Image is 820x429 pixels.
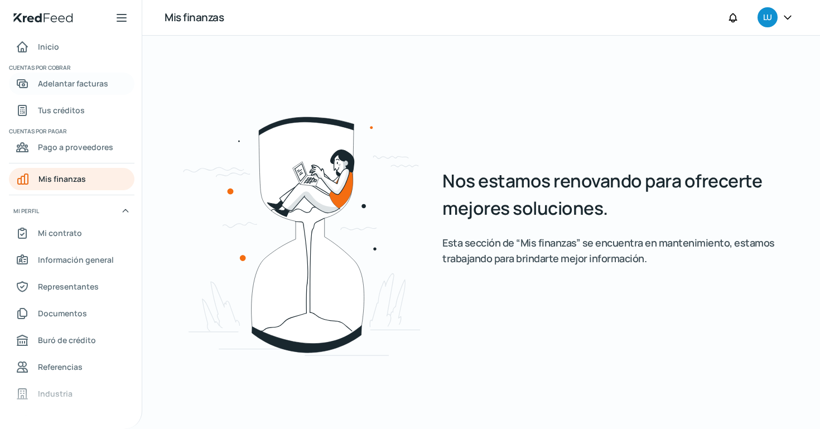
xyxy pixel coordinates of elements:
font: Mi contrato [38,228,82,238]
font: Esta sección de “Mis finanzas” se encuentra en mantenimiento, estamos trabajando para brindarte m... [442,236,775,265]
a: Buró de crédito [9,329,134,351]
a: Referencias [9,356,134,378]
font: Referencias [38,361,83,372]
font: Tus créditos [38,105,85,115]
img: waiting.svg [128,96,493,369]
a: Pago a proveedores [9,136,134,158]
a: Documentos [9,302,134,325]
a: Mis finanzas [9,168,134,190]
font: LU [763,12,771,22]
font: Mis finanzas [165,10,224,25]
font: Información general [38,254,114,265]
font: Pago a proveedores [38,142,113,152]
font: Buró de crédito [38,335,96,345]
a: Tus créditos [9,99,134,122]
font: Industria [38,388,73,399]
font: Cuentas por cobrar [9,64,71,71]
font: Nos estamos renovando para ofrecerte mejores soluciones. [442,168,762,220]
a: Información general [9,249,134,271]
font: Mi perfil [13,207,39,215]
a: Representantes [9,276,134,298]
font: Representantes [38,281,99,292]
a: Inicio [9,36,134,58]
font: Mis finanzas [38,173,86,184]
font: Documentos [38,308,87,319]
a: Industria [9,383,134,405]
font: Redes sociales [38,415,95,426]
font: Inicio [38,41,59,52]
a: Adelantar facturas [9,73,134,95]
a: Mi contrato [9,222,134,244]
font: Adelantar facturas [38,78,108,89]
font: Cuentas por pagar [9,127,67,135]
